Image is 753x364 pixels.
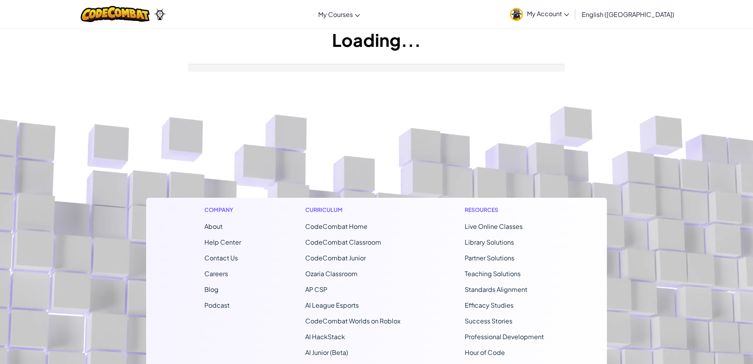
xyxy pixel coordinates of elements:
a: Partner Solutions [465,254,514,262]
a: Podcast [204,301,230,309]
a: Efficacy Studies [465,301,514,309]
a: Success Stories [465,317,512,325]
a: Library Solutions [465,238,514,246]
span: English ([GEOGRAPHIC_DATA]) [582,10,674,19]
a: Careers [204,269,228,278]
a: English ([GEOGRAPHIC_DATA]) [578,4,678,25]
a: Standards Alignment [465,285,527,293]
img: avatar [510,8,523,21]
a: CodeCombat Worlds on Roblox [305,317,401,325]
a: Ozaria Classroom [305,269,358,278]
a: Teaching Solutions [465,269,521,278]
a: AI Junior (Beta) [305,348,348,357]
img: CodeCombat logo [81,6,150,22]
a: Professional Development [465,332,544,341]
a: Hour of Code [465,348,505,357]
a: CodeCombat Junior [305,254,366,262]
a: AI HackStack [305,332,345,341]
h1: Company [204,206,241,214]
span: My Account [527,9,569,18]
a: Blog [204,285,219,293]
span: Contact Us [204,254,238,262]
a: Live Online Classes [465,222,523,230]
a: CodeCombat Classroom [305,238,381,246]
span: CodeCombat Home [305,222,367,230]
a: AI League Esports [305,301,359,309]
a: My Account [506,2,573,26]
a: AP CSP [305,285,327,293]
h1: Curriculum [305,206,401,214]
img: Ozaria [154,8,166,20]
a: About [204,222,223,230]
h1: Resources [465,206,549,214]
span: My Courses [318,10,353,19]
a: My Courses [314,4,364,25]
a: Help Center [204,238,241,246]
